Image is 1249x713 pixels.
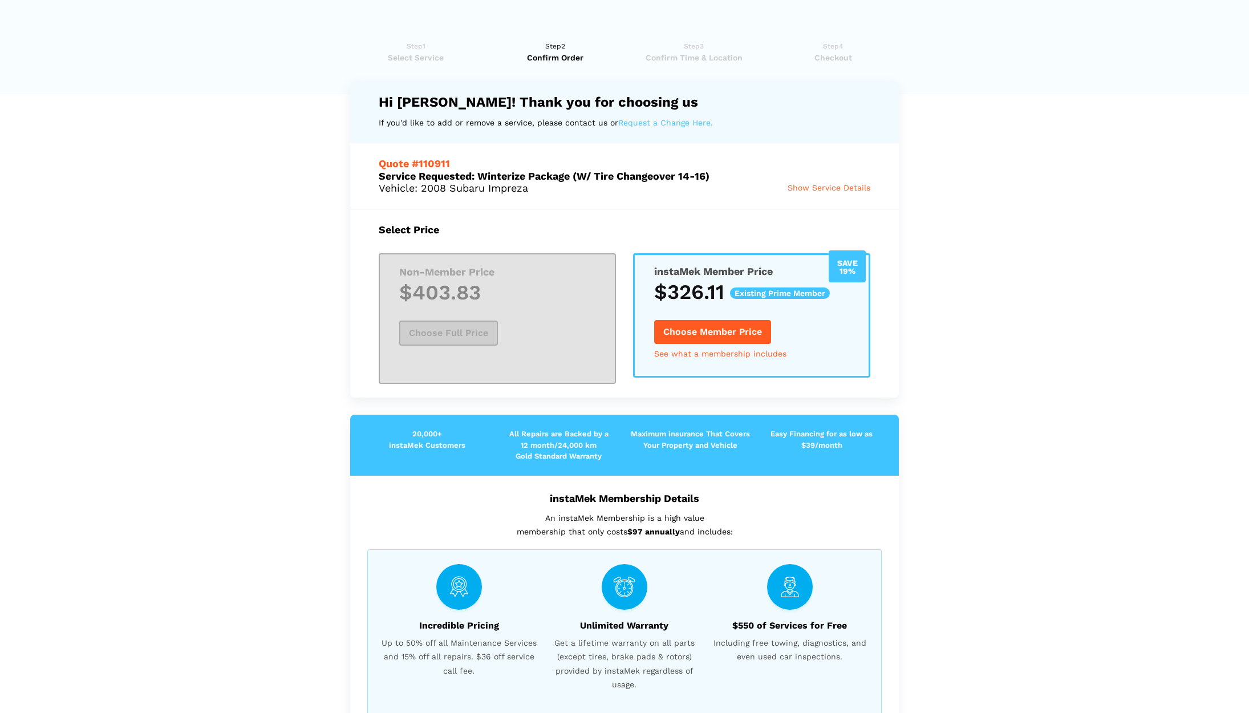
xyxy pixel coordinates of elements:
div: Save 19% [829,250,866,282]
a: Step1 [350,40,482,63]
p: All Repairs are Backed by a 12 month/24,000 km Gold Standard Warranty [493,428,624,462]
strong: $97 annually [627,527,680,536]
h5: Service Requested: Winterize Package (W/ Tire Changeover 14-16) [379,157,738,181]
h5: instaMek Member Price [654,265,849,277]
span: Show Service Details [788,183,870,192]
h6: Incredible Pricing [379,621,539,631]
h5: Non-Member Price [399,266,595,278]
span: Up to 50% off all Maintenance Services and 15% off all repairs. $36 off service call fee. [379,636,539,678]
h3: $403.83 [399,281,595,305]
span: Quote #110911 [379,157,450,169]
button: Choose Full Price [399,321,498,346]
h5: instaMek Membership Details [367,492,882,504]
a: Request a Change Here. [618,116,713,130]
p: Maximum insurance That Covers Your Property and Vehicle [624,428,756,451]
span: Existing Prime Member [730,287,830,299]
span: Including free towing, diagnostics, and even used car inspections. [710,636,870,664]
a: Step4 [767,40,899,63]
h3: $326.11 [654,280,849,304]
a: See what a membership includes [654,350,786,358]
h6: Unlimited Warranty [545,621,704,631]
p: An instaMek Membership is a high value membership that only costs and includes: [367,511,882,539]
h5: Select Price [379,224,870,236]
p: 20,000+ instaMek Customers [362,428,493,451]
h5: Vehicle: 2008 Subaru Impreza [379,182,557,194]
span: Confirm Time & Location [628,52,760,63]
span: Checkout [767,52,899,63]
a: Step2 [489,40,621,63]
h4: Hi [PERSON_NAME]! Thank you for choosing us [379,94,870,110]
span: Confirm Order [489,52,621,63]
span: Get a lifetime warranty on all parts (except tires, brake pads & rotors) provided by instaMek reg... [545,636,704,692]
span: Select Service [350,52,482,63]
a: Step3 [628,40,760,63]
p: Easy Financing for as low as $39/month [756,428,887,451]
button: Choose Member Price [654,320,771,344]
h6: $550 of Services for Free [710,621,870,631]
p: If you'd like to add or remove a service, please contact us or [379,116,870,130]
